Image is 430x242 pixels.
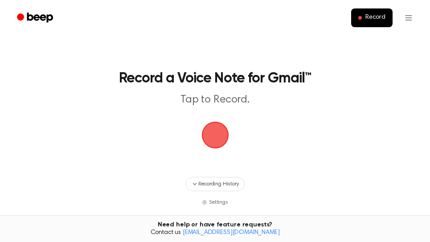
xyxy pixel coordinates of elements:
h1: Record a Voice Note for Gmail™ [96,71,334,86]
span: Recording History [198,180,238,188]
span: Contact us [5,229,425,237]
button: Settings [202,198,228,206]
p: Tap to Record. [96,93,334,107]
a: [EMAIL_ADDRESS][DOMAIN_NAME] [183,230,280,236]
img: Beep Logo [202,122,229,148]
a: Beep [11,9,61,27]
button: Record [351,8,393,27]
span: Record [365,14,385,22]
span: Settings [209,198,228,206]
button: Recording History [185,177,244,191]
button: Open menu [398,7,419,29]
